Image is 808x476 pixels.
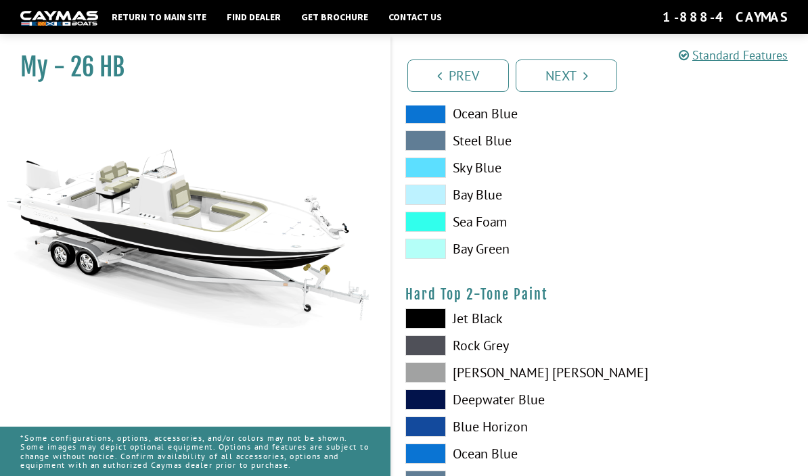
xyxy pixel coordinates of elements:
a: Contact Us [382,8,449,26]
div: 1-888-4CAYMAS [663,8,788,26]
label: [PERSON_NAME] [PERSON_NAME] [405,362,587,383]
a: Get Brochure [294,8,375,26]
img: white-logo-c9c8dbefe5ff5ceceb0f0178aa75bf4bb51f6bca0971e226c86eb53dfe498488.png [20,11,98,25]
a: Return to main site [105,8,213,26]
ul: Pagination [404,57,808,92]
label: Blue Horizon [405,416,587,437]
label: Steel Blue [405,130,587,151]
a: Find Dealer [220,8,288,26]
p: *Some configurations, options, accessories, and/or colors may not be shown. Some images may depic... [20,427,370,476]
h1: My - 26 HB [20,52,357,82]
label: Ocean Blue [405,444,587,464]
label: Jet Black [405,308,587,329]
a: Next [516,59,617,92]
label: Bay Blue [405,185,587,205]
label: Deepwater Blue [405,389,587,410]
a: Standard Features [679,47,788,63]
label: Rock Grey [405,335,587,356]
a: Prev [407,59,509,92]
h4: Hard Top 2-Tone Paint [405,286,794,303]
label: Bay Green [405,239,587,259]
label: Ocean Blue [405,103,587,124]
label: Sky Blue [405,158,587,178]
label: Sea Foam [405,212,587,232]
